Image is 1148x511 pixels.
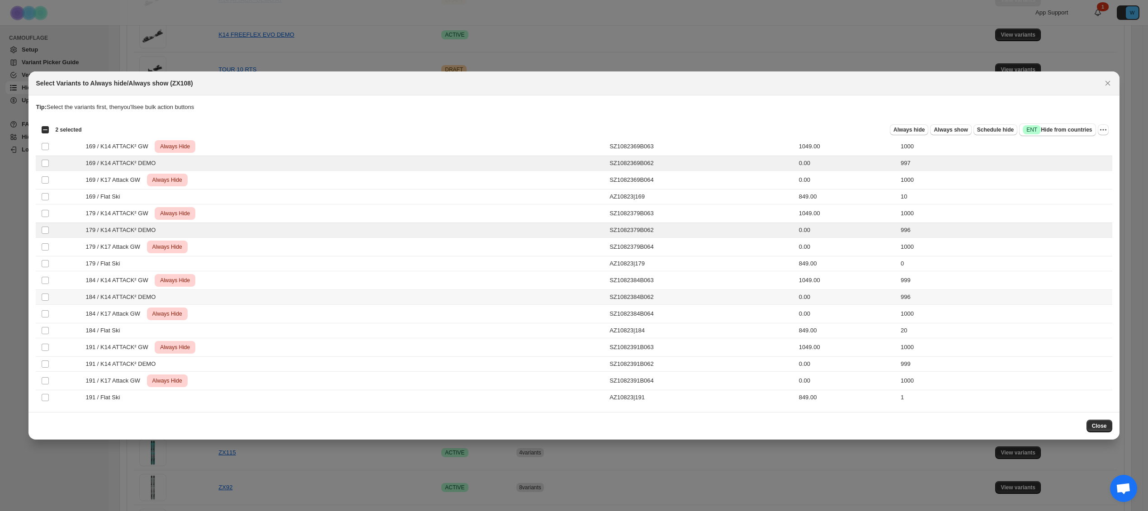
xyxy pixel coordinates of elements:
[898,390,1112,405] td: 1
[796,338,898,357] td: 1049.00
[36,79,193,88] h2: Select Variants to Always hide/Always show (ZX108)
[151,241,184,252] span: Always Hide
[607,137,796,156] td: SZ1082369B063
[898,290,1112,305] td: 996
[607,305,796,323] td: SZ1082384B064
[55,126,81,133] span: 2 selected
[85,376,145,385] span: 191 / K17 Attack GW
[893,126,925,133] span: Always hide
[158,342,192,353] span: Always Hide
[607,238,796,256] td: SZ1082379B064
[796,238,898,256] td: 0.00
[158,208,192,219] span: Always Hide
[898,372,1112,390] td: 1000
[898,156,1112,171] td: 997
[85,393,125,402] span: 191 / Flat Ski
[85,159,161,168] span: 169 / K14 ATTACK² DEMO
[85,175,145,185] span: 169 / K17 Attack GW
[1087,420,1112,432] button: Close
[973,124,1017,135] button: Schedule hide
[1019,123,1096,136] button: SuccessENTHide from countries
[85,259,125,268] span: 179 / Flat Ski
[977,126,1014,133] span: Schedule hide
[36,104,47,110] strong: Tip:
[898,338,1112,357] td: 1000
[607,323,796,338] td: AZ10823|184
[898,271,1112,290] td: 999
[796,137,898,156] td: 1049.00
[85,226,161,235] span: 179 / K14 ATTACK² DEMO
[607,256,796,271] td: AZ10823|179
[158,275,192,286] span: Always Hide
[898,238,1112,256] td: 1000
[796,156,898,171] td: 0.00
[607,171,796,189] td: SZ1082369B064
[607,290,796,305] td: SZ1082384B062
[1101,77,1114,90] button: Close
[898,357,1112,372] td: 999
[151,308,184,319] span: Always Hide
[85,242,145,251] span: 179 / K17 Attack GW
[607,189,796,204] td: AZ10823|169
[607,372,796,390] td: SZ1082391B064
[796,390,898,405] td: 849.00
[85,209,153,218] span: 179 / K14 ATTACK² GW
[796,171,898,189] td: 0.00
[898,189,1112,204] td: 10
[796,305,898,323] td: 0.00
[796,357,898,372] td: 0.00
[796,204,898,223] td: 1049.00
[607,357,796,372] td: SZ1082391B062
[85,360,161,369] span: 191 / K14 ATTACK² DEMO
[930,124,971,135] button: Always show
[890,124,928,135] button: Always hide
[898,323,1112,338] td: 20
[796,223,898,238] td: 0.00
[1098,124,1109,135] button: More actions
[1023,125,1092,134] span: Hide from countries
[796,323,898,338] td: 849.00
[1092,422,1107,430] span: Close
[796,271,898,290] td: 1049.00
[85,192,125,201] span: 169 / Flat Ski
[607,390,796,405] td: AZ10823|191
[85,276,153,285] span: 184 / K14 ATTACK² GW
[607,271,796,290] td: SZ1082384B063
[85,309,145,318] span: 184 / K17 Attack GW
[796,290,898,305] td: 0.00
[607,204,796,223] td: SZ1082379B063
[898,171,1112,189] td: 1000
[85,293,161,302] span: 184 / K14 ATTACK² DEMO
[85,142,153,151] span: 169 / K14 ATTACK² GW
[85,326,125,335] span: 184 / Flat Ski
[796,256,898,271] td: 849.00
[36,103,1112,112] p: Select the variants first, then you'll see bulk action buttons
[1110,475,1137,502] div: Open chat
[607,156,796,171] td: SZ1082369B062
[158,141,192,152] span: Always Hide
[151,175,184,185] span: Always Hide
[607,223,796,238] td: SZ1082379B062
[898,305,1112,323] td: 1000
[151,375,184,386] span: Always Hide
[898,137,1112,156] td: 1000
[898,256,1112,271] td: 0
[1026,126,1037,133] span: ENT
[898,223,1112,238] td: 996
[796,189,898,204] td: 849.00
[796,372,898,390] td: 0.00
[85,343,153,352] span: 191 / K14 ATTACK² GW
[607,338,796,357] td: SZ1082391B063
[934,126,968,133] span: Always show
[898,204,1112,223] td: 1000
